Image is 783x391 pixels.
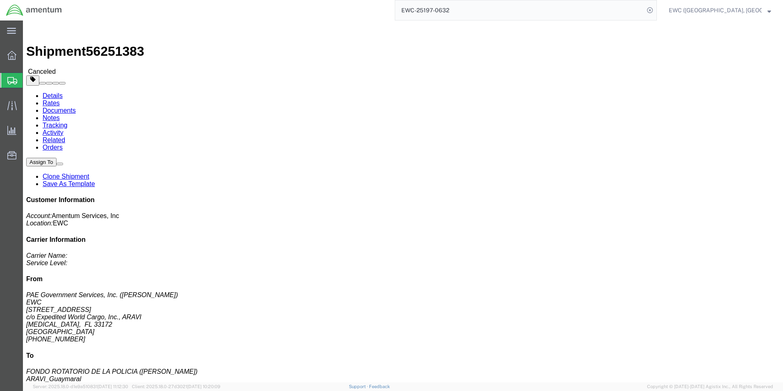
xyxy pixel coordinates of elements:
[23,20,783,382] iframe: FS Legacy Container
[669,6,762,15] span: EWC (Miami, FL) ARAVI Program
[187,384,220,389] span: [DATE] 10:20:09
[33,384,128,389] span: Server: 2025.18.0-d1e9a510831
[668,5,772,15] button: EWC ([GEOGRAPHIC_DATA], [GEOGRAPHIC_DATA]) ARAVI Program
[349,384,369,389] a: Support
[395,0,644,20] input: Search for shipment number, reference number
[369,384,390,389] a: Feedback
[132,384,220,389] span: Client: 2025.18.0-27d3021
[6,4,62,16] img: logo
[97,384,128,389] span: [DATE] 11:12:30
[647,383,773,390] span: Copyright © [DATE]-[DATE] Agistix Inc., All Rights Reserved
